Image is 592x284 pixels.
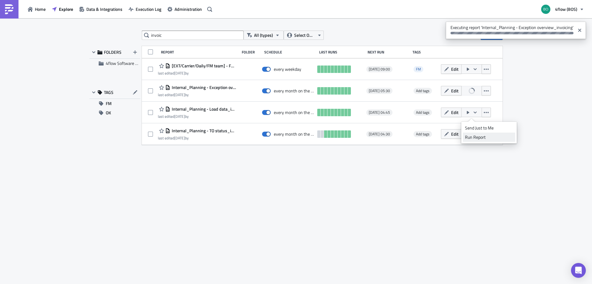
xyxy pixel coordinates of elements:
[106,60,144,66] span: 4flow Software KAM
[274,131,314,137] div: every month on the 1st
[541,4,551,15] img: Avatar
[441,86,462,95] button: Edit
[416,131,430,137] span: Add tags
[125,4,164,14] button: Execution Log
[264,50,316,54] div: Schedule
[59,6,73,12] span: Explore
[158,136,236,140] div: last edited by
[416,66,421,72] span: FM
[25,4,49,14] button: Home
[441,64,462,74] button: Edit
[161,50,239,54] div: Report
[537,2,587,16] button: 4flow (BOS)
[49,4,76,14] button: Explore
[413,50,438,54] div: Tags
[294,32,315,39] span: Select Owner
[104,90,113,95] span: TAGS
[555,6,577,12] span: 4flow (BOS)
[106,108,111,117] span: OK
[369,88,390,93] span: [DATE] 05:30
[174,135,185,141] time: 2025-06-06T08:15:15Z
[89,108,140,117] button: OK
[86,6,122,12] span: Data & Integrations
[451,66,458,72] span: Edit
[274,110,314,115] div: every month on the 1st
[174,92,185,98] time: 2025-08-01T12:58:51Z
[76,4,125,14] button: Data & Integrations
[158,92,236,97] div: last edited by
[441,108,462,117] button: Edit
[35,6,46,12] span: Home
[244,31,284,40] button: All (types)
[369,110,390,115] span: [DATE] 04:45
[170,63,236,69] span: [EXT/Carrier/Daily/FM team] - FM_container_cost_invoicing_DSV_daily
[242,50,261,54] div: Folder
[441,129,462,139] button: Edit
[575,23,584,37] button: Close
[413,109,432,116] span: Add tags
[368,50,410,54] div: Next Run
[158,114,236,119] div: last edited by
[451,109,458,116] span: Edit
[89,99,140,108] button: FM
[170,106,236,112] span: Internal_Planning - Load data_invoicing
[416,88,430,94] span: Add tags
[164,4,205,14] button: Administration
[174,70,185,76] time: 2025-06-02T16:15:10Z
[158,71,236,75] div: last edited by
[4,4,14,14] img: PushMetrics
[369,67,390,72] span: [DATE] 09:00
[284,31,324,40] button: Select Owner
[254,32,273,39] span: All (types)
[136,6,161,12] span: Execution Log
[274,88,314,94] div: every month on the 1st
[170,128,236,134] span: Internal_Planning - TO status_invoicing
[465,134,513,140] div: Run Report
[106,99,112,108] span: FM
[416,109,430,115] span: Add tags
[142,31,244,40] input: Search Reports
[170,85,236,90] span: Internal_Planning - Exception overview_invoicing
[175,6,202,12] span: Administration
[571,263,586,278] div: Open Intercom Messenger
[451,131,458,137] span: Edit
[174,113,185,119] time: 2025-07-16T09:47:09Z
[413,66,423,72] span: FM
[465,125,513,131] div: Send Just to Me
[446,22,575,37] span: Executing report 'Internal_Planning - Exception overview_invoicing'
[451,87,458,94] span: Edit
[413,131,432,137] span: Add tags
[104,49,121,55] span: FOLDERS
[319,50,364,54] div: Last Runs
[274,66,301,72] div: every weekday
[413,88,432,94] span: Add tags
[369,132,390,137] span: [DATE] 04:30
